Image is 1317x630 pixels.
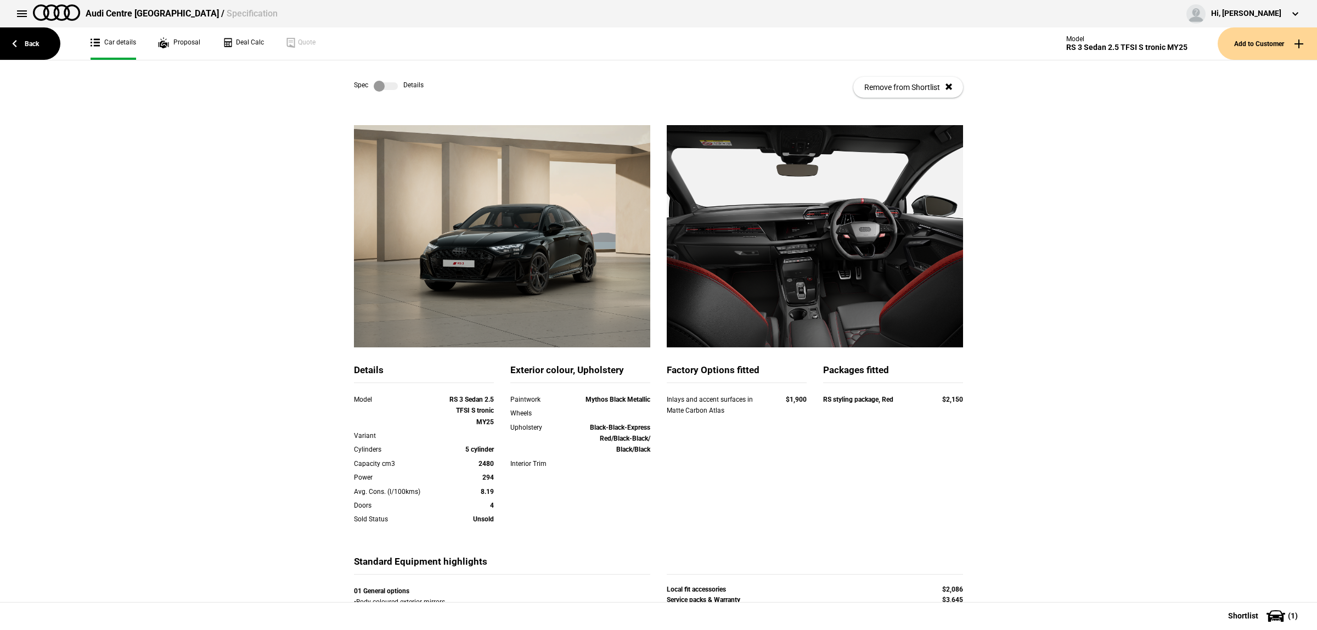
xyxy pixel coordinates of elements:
[1212,602,1317,629] button: Shortlist(1)
[354,555,650,575] div: Standard Equipment highlights
[354,81,424,92] div: Spec Details
[510,422,566,433] div: Upholstery
[354,500,438,511] div: Doors
[942,596,963,604] strong: $3,645
[1228,612,1258,620] span: Shortlist
[490,502,494,509] strong: 4
[510,394,566,405] div: Paintwork
[586,396,650,403] strong: Mythos Black Metallic
[449,396,494,426] strong: RS 3 Sedan 2.5 TFSI S tronic MY25
[222,27,264,60] a: Deal Calc
[510,408,566,419] div: Wheels
[942,396,963,403] strong: $2,150
[1066,35,1187,43] div: Model
[354,364,494,383] div: Details
[1218,27,1317,60] button: Add to Customer
[510,458,566,469] div: Interior Trim
[354,514,438,525] div: Sold Status
[481,488,494,496] strong: 8.19
[1066,43,1187,52] div: RS 3 Sedan 2.5 TFSI S tronic MY25
[354,458,438,469] div: Capacity cm3
[823,364,963,383] div: Packages fitted
[853,77,963,98] button: Remove from Shortlist
[1211,8,1281,19] div: Hi, [PERSON_NAME]
[86,8,278,20] div: Audi Centre [GEOGRAPHIC_DATA] /
[354,586,650,608] div: • Body coloured exterior mirrors
[667,364,807,383] div: Factory Options fitted
[590,424,650,454] strong: Black-Black-Express Red/Black-Black/ Black/Black
[667,586,726,593] strong: Local fit accessories
[465,446,494,453] strong: 5 cylinder
[354,486,438,497] div: Avg. Cons. (l/100kms)
[33,4,80,21] img: audi.png
[1288,612,1298,620] span: ( 1 )
[91,27,136,60] a: Car details
[158,27,200,60] a: Proposal
[667,394,765,417] div: Inlays and accent surfaces in Matte Carbon Atlas
[786,396,807,403] strong: $1,900
[227,8,278,19] span: Specification
[510,364,650,383] div: Exterior colour, Upholstery
[354,444,438,455] div: Cylinders
[482,474,494,481] strong: 294
[667,596,740,604] strong: Service packs & Warranty
[473,515,494,523] strong: Unsold
[354,587,409,595] strong: 01 General options
[354,472,438,483] div: Power
[354,394,438,405] div: Model
[479,460,494,468] strong: 2480
[942,586,963,593] strong: $2,086
[354,430,438,441] div: Variant
[823,396,893,403] strong: RS styling package, Red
